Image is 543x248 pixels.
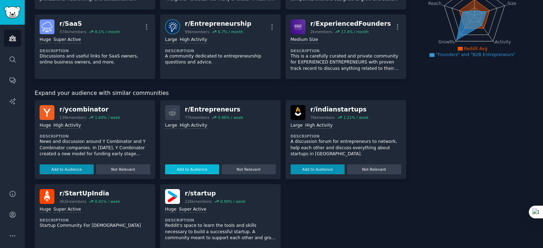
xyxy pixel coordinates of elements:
div: 76k members [310,115,335,120]
dt: Description [165,218,276,223]
div: Super Active [179,206,206,213]
button: Not Relevant [347,164,401,174]
p: A discussion forum for entrepreneurs to network, help each other and discuss everything about sta... [291,139,401,157]
img: Entrepreneurship [165,19,180,34]
div: 0.96 % / week [218,115,243,120]
img: ycombinator [40,105,54,120]
div: 6.7 % / month [218,29,243,34]
tspan: Size [507,1,516,6]
div: Large [165,37,177,43]
div: Medium Size [291,37,318,43]
img: startup [165,189,180,204]
div: High Activity [53,122,81,129]
div: Huge [40,122,51,129]
tspan: Growth [438,40,454,44]
div: r/ startup [185,189,246,198]
div: Huge [40,206,51,213]
img: GummySearch logo [4,6,21,19]
div: r/ ExperiencedFounders [310,19,391,28]
div: 17.4 % / month [341,29,369,34]
a: Entrepreneurshipr/Entrepreneurship99kmembers6.7% / monthLargeHigh ActivityDescriptionA community ... [160,14,281,79]
div: High Activity [305,122,333,129]
span: "Founders" and "B2B Entrepreneurs" [436,52,515,57]
div: 374k members [59,29,86,34]
button: Not Relevant [222,164,276,174]
dt: Description [40,134,150,139]
div: r/ Entrepreneurship [185,19,251,28]
dt: Description [40,48,150,53]
img: indianstartups [291,105,305,120]
div: 99k members [185,29,209,34]
div: 2k members [310,29,333,34]
a: ExperiencedFoundersr/ExperiencedFounders2kmembers17.4% / monthMedium SizeDescriptionThis is a car... [286,14,406,79]
p: News and discussion around Y Combinator and Y Combinator companies. In [DATE], Y Combinator creat... [40,139,150,157]
div: r/ Entrepreneurs [185,105,243,114]
img: ExperiencedFounders [291,19,305,34]
div: High Activity [180,37,207,43]
p: Reddit's space to learn the tools and skills necessary to build a successful startup. A community... [165,223,276,241]
a: SaaSr/SaaS374kmembers8.1% / monthHugeSuper ActiveDescriptionDiscussions and useful links for SaaS... [35,14,155,79]
button: Add to Audience [165,164,219,174]
span: Expand your audience with similar communities [35,89,169,98]
p: Startup Community For [DEMOGRAPHIC_DATA] [40,223,150,229]
div: Super Active [53,206,81,213]
div: 362k members [59,199,86,204]
dt: Description [291,134,401,139]
img: StartUpIndia [40,189,54,204]
div: r/ ycombinator [59,105,120,114]
div: Huge [40,37,51,43]
img: SaaS [40,19,54,34]
button: Add to Audience [40,164,94,174]
div: 0.99 % / week [220,199,245,204]
div: r/ SaaS [59,19,120,28]
div: 139k members [59,115,86,120]
tspan: Activity [495,40,511,44]
div: Huge [165,206,176,213]
p: This is a carefully curated and private community for EXPERIENCED ENTREPRENEURS with proven track... [291,53,401,72]
div: 1.60 % / week [95,115,120,120]
p: A community dedicated to entrepreneurship questions and advice. [165,53,276,66]
div: Super Active [53,37,81,43]
div: Large [291,122,303,129]
div: r/ StartUpIndia [59,189,120,198]
button: Add to Audience [291,164,345,174]
div: 0.41 % / week [95,199,120,204]
div: 8.1 % / month [95,29,120,34]
dt: Description [291,48,401,53]
div: 226k members [185,199,212,204]
span: Reddit Avg [464,46,487,51]
div: Large [165,122,177,129]
div: 1.21 % / week [343,115,368,120]
button: Not Relevant [96,164,150,174]
dt: Description [165,48,276,53]
div: r/ indianstartups [310,105,369,114]
dt: Description [40,218,150,223]
div: 77k members [185,115,209,120]
tspan: Reach [428,1,442,6]
div: High Activity [180,122,207,129]
p: Discussions and useful links for SaaS owners, online business owners, and more. [40,53,150,66]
